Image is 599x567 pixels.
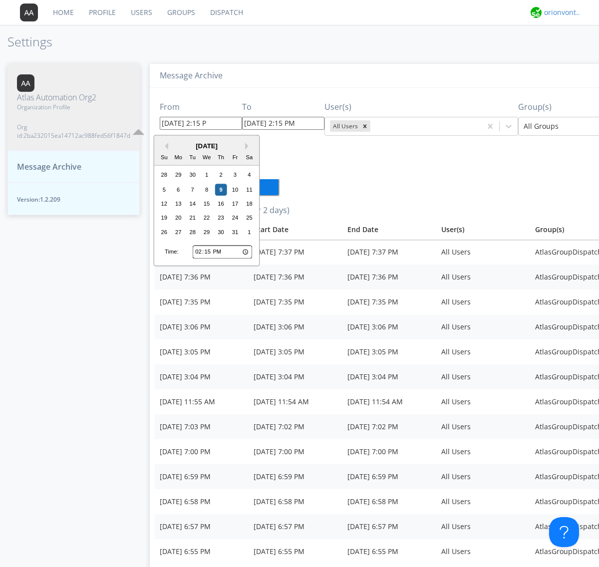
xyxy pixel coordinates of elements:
span: Version: 1.2.209 [17,195,130,204]
span: Organization Profile [17,103,130,111]
div: [DATE] 6:57 PM [254,522,337,532]
div: Choose Sunday, October 26th, 2025 [158,226,170,238]
div: [DATE] 6:55 PM [160,547,244,557]
div: Su [158,152,170,164]
div: Choose Monday, October 6th, 2025 [172,184,184,196]
button: Next Month [245,143,252,150]
div: Choose Monday, October 20th, 2025 [172,212,184,224]
div: [DATE] 6:58 PM [347,497,431,507]
div: [DATE] 7:00 PM [254,447,337,457]
div: Choose Monday, October 27th, 2025 [172,226,184,238]
div: [DATE] 3:06 PM [347,322,431,332]
h3: To [242,103,324,112]
div: Choose Wednesday, October 22nd, 2025 [201,212,213,224]
div: [DATE] 6:59 PM [254,472,337,482]
div: Choose Tuesday, September 30th, 2025 [187,169,199,181]
div: All Users [330,120,359,132]
div: Choose Thursday, October 16th, 2025 [215,198,227,210]
div: Choose Sunday, September 28th, 2025 [158,169,170,181]
div: All Users [441,347,525,357]
div: [DATE] 6:58 PM [254,497,337,507]
div: [DATE] 11:54 AM [347,397,431,407]
div: [DATE] 3:04 PM [160,372,244,382]
div: Choose Sunday, October 19th, 2025 [158,212,170,224]
div: [DATE] 3:06 PM [254,322,337,332]
div: [DATE] 7:36 PM [347,272,431,282]
div: [DATE] 6:59 PM [347,472,431,482]
div: Choose Thursday, October 9th, 2025 [215,184,227,196]
div: All Users [441,522,525,532]
div: Choose Friday, October 24th, 2025 [229,212,241,224]
div: [DATE] 7:02 PM [347,422,431,432]
div: All Users [441,547,525,557]
div: Choose Saturday, October 11th, 2025 [244,184,256,196]
iframe: Toggle Customer Support [549,517,579,547]
div: month 2025-10 [157,168,257,239]
button: Atlas Automation Org2Organization ProfileOrg id:2ba232015ea14712ac988fed56f1847d [7,64,140,151]
div: All Users [441,372,525,382]
div: Choose Saturday, October 4th, 2025 [244,169,256,181]
button: Message Archive [7,151,140,183]
div: [DATE] 3:05 PM [347,347,431,357]
div: Choose Thursday, October 2nd, 2025 [215,169,227,181]
div: Choose Wednesday, October 8th, 2025 [201,184,213,196]
input: Time [193,246,252,259]
div: [DATE] 6:57 PM [347,522,431,532]
div: All Users [441,247,525,257]
div: Choose Saturday, November 1st, 2025 [244,226,256,238]
div: Choose Wednesday, October 29th, 2025 [201,226,213,238]
div: All Users [441,322,525,332]
div: Mo [172,152,184,164]
div: Choose Sunday, October 5th, 2025 [158,184,170,196]
div: [DATE] 7:37 PM [347,247,431,257]
div: Fr [229,152,241,164]
div: [DATE] 7:03 PM [160,422,244,432]
div: [DATE] 3:05 PM [160,347,244,357]
div: [DATE] [154,141,259,151]
div: All Users [441,422,525,432]
div: [DATE] 6:55 PM [347,547,431,557]
div: Sa [244,152,256,164]
div: [DATE] 7:37 PM [254,247,337,257]
div: Choose Friday, October 31st, 2025 [229,226,241,238]
div: [DATE] 3:05 PM [254,347,337,357]
div: Choose Monday, September 29th, 2025 [172,169,184,181]
div: [DATE] 3:04 PM [254,372,337,382]
div: Choose Friday, October 3rd, 2025 [229,169,241,181]
div: [DATE] 11:54 AM [254,397,337,407]
div: [DATE] 7:35 PM [254,297,337,307]
h3: From [160,103,242,112]
span: Org id: 2ba232015ea14712ac988fed56f1847d [17,123,130,140]
th: User(s) [436,220,530,240]
div: [DATE] 6:57 PM [160,522,244,532]
span: Message Archive [17,161,81,173]
div: Tu [187,152,199,164]
div: Remove All Users [359,120,370,132]
div: [DATE] 7:00 PM [160,447,244,457]
div: Choose Thursday, October 23rd, 2025 [215,212,227,224]
div: All Users [441,472,525,482]
div: Choose Saturday, October 25th, 2025 [244,212,256,224]
div: Choose Monday, October 13th, 2025 [172,198,184,210]
div: orionvontas+atlas+automation+org2 [544,7,582,17]
div: [DATE] 3:04 PM [347,372,431,382]
div: All Users [441,297,525,307]
div: [DATE] 3:06 PM [160,322,244,332]
div: All Users [441,397,525,407]
div: Choose Thursday, October 30th, 2025 [215,226,227,238]
div: Choose Tuesday, October 21st, 2025 [187,212,199,224]
div: All Users [441,447,525,457]
div: [DATE] 11:55 AM [160,397,244,407]
div: [DATE] 7:36 PM [160,272,244,282]
div: Choose Friday, October 17th, 2025 [229,198,241,210]
div: [DATE] 7:35 PM [347,297,431,307]
div: Time: [165,248,179,256]
img: 373638.png [17,74,34,92]
div: We [201,152,213,164]
div: Choose Tuesday, October 7th, 2025 [187,184,199,196]
img: 373638.png [20,3,38,21]
div: [DATE] 7:35 PM [160,297,244,307]
div: Choose Wednesday, October 1st, 2025 [201,169,213,181]
div: Choose Tuesday, October 14th, 2025 [187,198,199,210]
button: Previous Month [161,143,168,150]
